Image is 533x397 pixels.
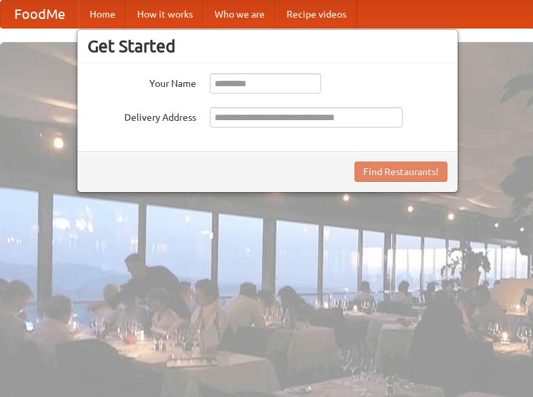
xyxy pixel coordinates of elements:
[126,1,204,28] a: How it works
[88,107,196,124] label: Delivery Address
[88,36,447,56] h3: Get Started
[88,73,196,90] label: Your Name
[276,1,357,28] a: Recipe videos
[204,1,276,28] a: Who we are
[79,1,126,28] a: Home
[1,1,79,28] a: FoodMe
[354,162,447,182] button: Find Restaurants!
